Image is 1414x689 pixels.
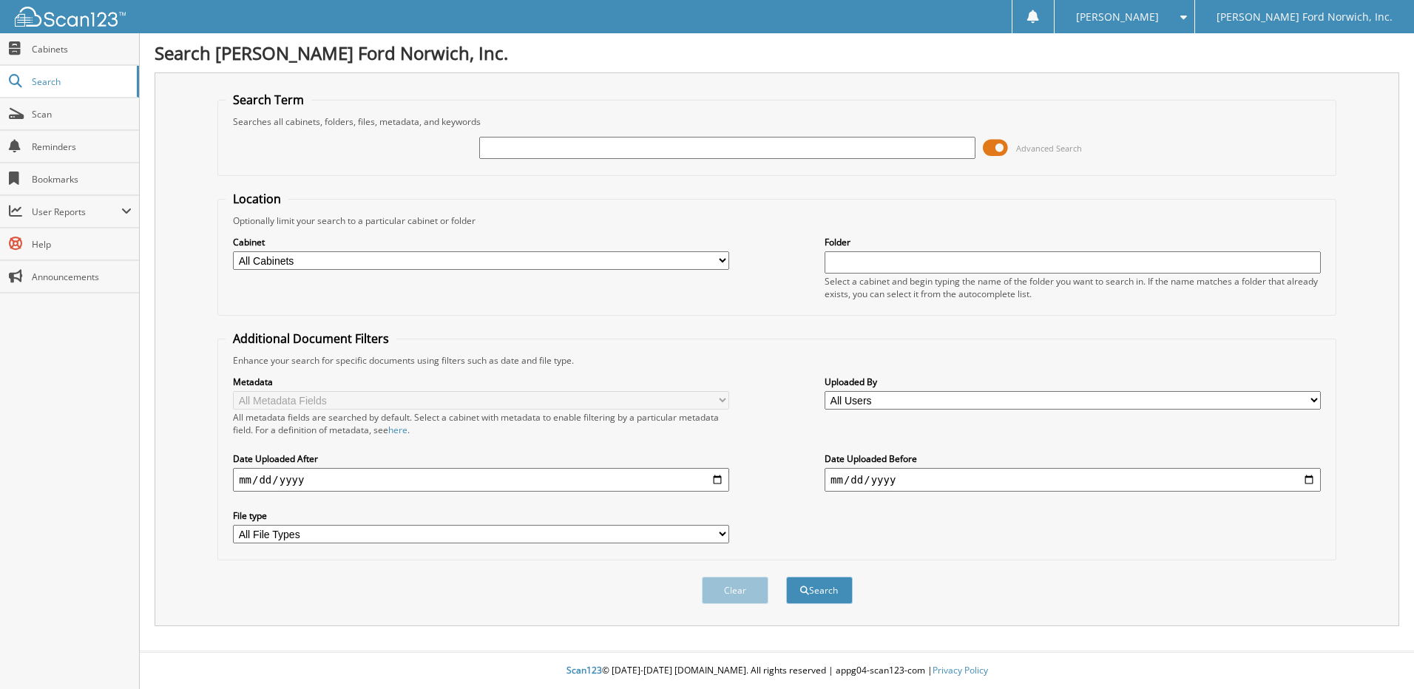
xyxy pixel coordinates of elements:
[1340,618,1414,689] iframe: Chat Widget
[702,577,768,604] button: Clear
[1076,13,1159,21] span: [PERSON_NAME]
[825,275,1321,300] div: Select a cabinet and begin typing the name of the folder you want to search in. If the name match...
[32,173,132,186] span: Bookmarks
[1217,13,1393,21] span: [PERSON_NAME] Ford Norwich, Inc.
[32,43,132,55] span: Cabinets
[32,108,132,121] span: Scan
[825,452,1321,465] label: Date Uploaded Before
[233,468,729,492] input: start
[388,424,407,436] a: here
[226,354,1328,367] div: Enhance your search for specific documents using filters such as date and file type.
[566,664,602,676] span: Scan123
[233,236,729,248] label: Cabinet
[226,330,396,347] legend: Additional Document Filters
[786,577,853,604] button: Search
[32,271,132,283] span: Announcements
[155,41,1399,65] h1: Search [PERSON_NAME] Ford Norwich, Inc.
[1016,143,1082,154] span: Advanced Search
[140,653,1414,689] div: © [DATE]-[DATE] [DOMAIN_NAME]. All rights reserved | appg04-scan123-com |
[233,376,729,388] label: Metadata
[825,468,1321,492] input: end
[233,509,729,522] label: File type
[233,411,729,436] div: All metadata fields are searched by default. Select a cabinet with metadata to enable filtering b...
[226,92,311,108] legend: Search Term
[825,376,1321,388] label: Uploaded By
[233,452,729,465] label: Date Uploaded After
[226,115,1328,128] div: Searches all cabinets, folders, files, metadata, and keywords
[32,206,121,218] span: User Reports
[226,191,288,207] legend: Location
[825,236,1321,248] label: Folder
[32,238,132,251] span: Help
[32,75,129,88] span: Search
[15,7,126,27] img: scan123-logo-white.svg
[226,214,1328,227] div: Optionally limit your search to a particular cabinet or folder
[32,140,132,153] span: Reminders
[933,664,988,676] a: Privacy Policy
